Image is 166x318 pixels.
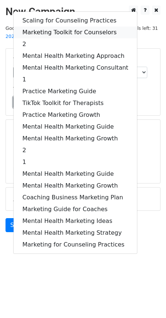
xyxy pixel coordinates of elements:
a: Mental Health Marketing Growth [14,133,137,144]
a: Practice Marketing Guide [14,85,137,97]
a: Mental Health Marketing Growth [14,180,137,192]
a: Marketing Guide for Coaches [14,203,137,215]
a: 1 [14,74,137,85]
a: 2 [14,38,137,50]
a: Mental Health Marketing Guide [14,121,137,133]
a: Mental Health Marketing Approach [14,50,137,62]
a: Send [6,218,30,232]
iframe: Chat Widget [129,283,166,318]
a: Coaching Business Marketing Plan [14,192,137,203]
a: 2 [14,144,137,156]
h2: New Campaign [6,6,160,18]
a: Practice Marketing Growth [14,109,137,121]
a: Mental Health Marketing Ideas [14,215,137,227]
a: Scaling for Counseling Practices [14,15,137,27]
a: 1 [14,156,137,168]
small: Google Sheet: [6,25,104,39]
a: Mental Health Marketing Guide [14,168,137,180]
a: Mental Health Marketing Strategy [14,227,137,239]
a: Mental Health Marketing Consultant [14,62,137,74]
a: Marketing for Counseling Practices [14,239,137,251]
a: TikTok Toolkit for Therapists [14,97,137,109]
a: Marketing Toolkit for Counselors [14,27,137,38]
